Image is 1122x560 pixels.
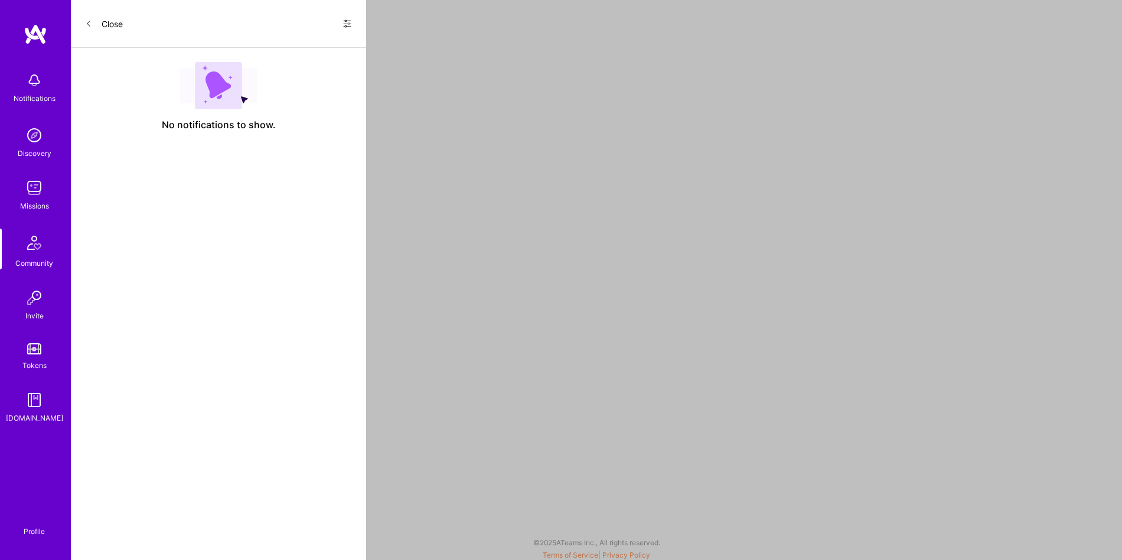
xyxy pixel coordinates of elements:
[22,286,46,310] img: Invite
[27,343,41,354] img: tokens
[19,513,49,536] a: Profile
[18,147,51,159] div: Discovery
[22,123,46,147] img: discovery
[22,176,46,200] img: teamwork
[22,359,47,372] div: Tokens
[24,525,45,536] div: Profile
[22,69,46,92] img: bell
[20,200,49,212] div: Missions
[25,310,44,322] div: Invite
[15,257,53,269] div: Community
[180,62,257,109] img: empty
[85,14,123,33] button: Close
[6,412,63,424] div: [DOMAIN_NAME]
[24,24,47,45] img: logo
[14,92,56,105] div: Notifications
[22,388,46,412] img: guide book
[162,119,276,131] span: No notifications to show.
[20,229,48,257] img: Community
